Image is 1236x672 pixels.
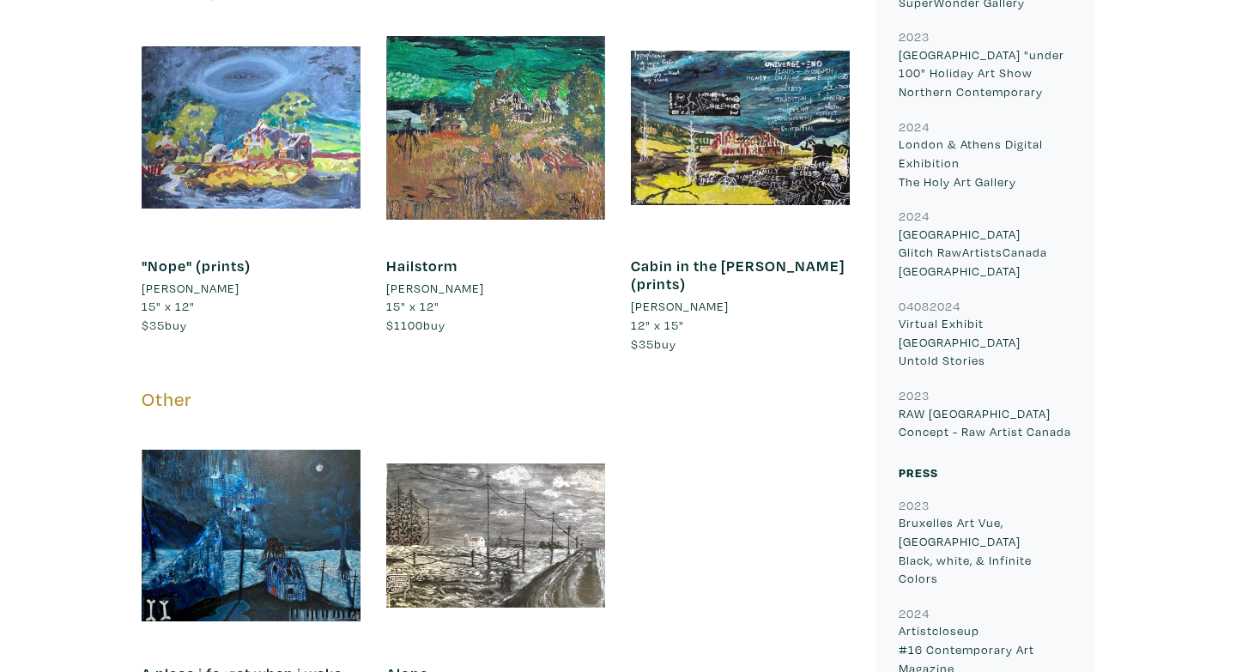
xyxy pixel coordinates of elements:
[142,317,187,333] span: buy
[899,387,930,403] small: 2023
[386,279,484,298] li: [PERSON_NAME]
[142,256,251,275] a: "Nope" (prints)
[899,497,930,513] small: 2023
[386,256,457,275] a: Hailstorm
[899,225,1071,281] p: [GEOGRAPHIC_DATA] Glitch RawArtistsCanada [GEOGRAPHIC_DATA]
[142,279,360,298] a: [PERSON_NAME]
[899,298,960,314] small: 04082024
[631,256,845,294] a: Cabin in the [PERSON_NAME] (prints)
[899,464,938,481] small: Press
[631,297,850,316] a: [PERSON_NAME]
[899,404,1071,441] p: RAW [GEOGRAPHIC_DATA] Concept - Raw Artist Canada
[899,605,930,621] small: 2024
[386,279,605,298] a: [PERSON_NAME]
[142,317,165,333] span: $35
[386,317,445,333] span: buy
[899,28,930,45] small: 2023
[899,118,930,135] small: 2024
[631,336,676,352] span: buy
[899,45,1071,101] p: [GEOGRAPHIC_DATA] "under 100" Holiday Art Show Northern Contemporary
[142,279,239,298] li: [PERSON_NAME]
[899,314,1071,370] p: Virtual Exhibit [GEOGRAPHIC_DATA] Untold Stories
[631,336,654,352] span: $35
[386,317,423,333] span: $1100
[899,208,930,224] small: 2024
[899,513,1071,587] p: Bruxelles Art Vue, [GEOGRAPHIC_DATA] Black, white, & Infinite Colors
[631,317,684,333] span: 12" x 15"
[386,298,439,314] span: 15" x 12"
[142,298,195,314] span: 15" x 12"
[142,388,850,411] h5: Other
[631,297,729,316] li: [PERSON_NAME]
[899,135,1071,191] p: London & Athens Digital Exhibition The Holy Art Gallery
